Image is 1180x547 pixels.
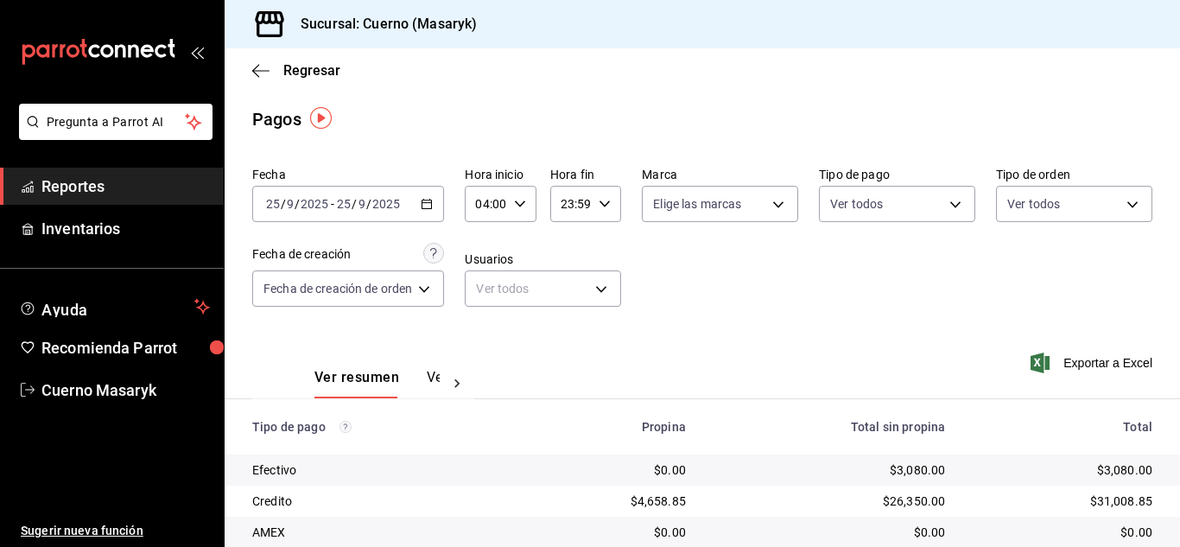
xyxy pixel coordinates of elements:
[973,461,1152,479] div: $3,080.00
[536,461,685,479] div: $0.00
[642,169,798,181] label: Marca
[287,14,477,35] h3: Sucursal: Cuerno (Masaryk)
[714,524,945,541] div: $0.00
[265,197,281,211] input: --
[281,197,286,211] span: /
[314,369,399,398] button: Ver resumen
[263,280,412,297] span: Fecha de creación de orden
[47,113,186,131] span: Pregunta a Parrot AI
[973,420,1152,434] div: Total
[1034,353,1152,373] button: Exportar a Excel
[830,195,883,213] span: Ver todos
[550,169,621,181] label: Hora fin
[190,45,204,59] button: open_drawer_menu
[371,197,401,211] input: ----
[252,420,509,434] div: Tipo de pago
[996,169,1152,181] label: Tipo de orden
[21,522,210,540] span: Sugerir nueva función
[252,62,340,79] button: Regresar
[714,461,945,479] div: $3,080.00
[310,107,332,129] img: Tooltip marker
[819,169,975,181] label: Tipo de pago
[300,197,329,211] input: ----
[465,169,536,181] label: Hora inicio
[536,420,685,434] div: Propina
[41,378,210,402] span: Cuerno Masaryk
[252,461,509,479] div: Efectivo
[331,197,334,211] span: -
[366,197,371,211] span: /
[252,524,509,541] div: AMEX
[252,169,444,181] label: Fecha
[286,197,295,211] input: --
[336,197,352,211] input: --
[427,369,492,398] button: Ver pagos
[252,245,351,264] div: Fecha de creación
[314,369,440,398] div: navigation tabs
[653,195,741,213] span: Elige las marcas
[252,106,301,132] div: Pagos
[252,493,509,510] div: Credito
[465,270,621,307] div: Ver todos
[973,524,1152,541] div: $0.00
[339,421,352,433] svg: Los pagos realizados con Pay y otras terminales son montos brutos.
[41,175,210,198] span: Reportes
[358,197,366,211] input: --
[283,62,340,79] span: Regresar
[465,253,621,265] label: Usuarios
[1007,195,1060,213] span: Ver todos
[973,493,1152,510] div: $31,008.85
[536,524,685,541] div: $0.00
[41,217,210,240] span: Inventarios
[714,493,945,510] div: $26,350.00
[41,296,187,317] span: Ayuda
[352,197,357,211] span: /
[295,197,300,211] span: /
[714,420,945,434] div: Total sin propina
[12,125,213,143] a: Pregunta a Parrot AI
[536,493,685,510] div: $4,658.85
[19,104,213,140] button: Pregunta a Parrot AI
[41,336,210,359] span: Recomienda Parrot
